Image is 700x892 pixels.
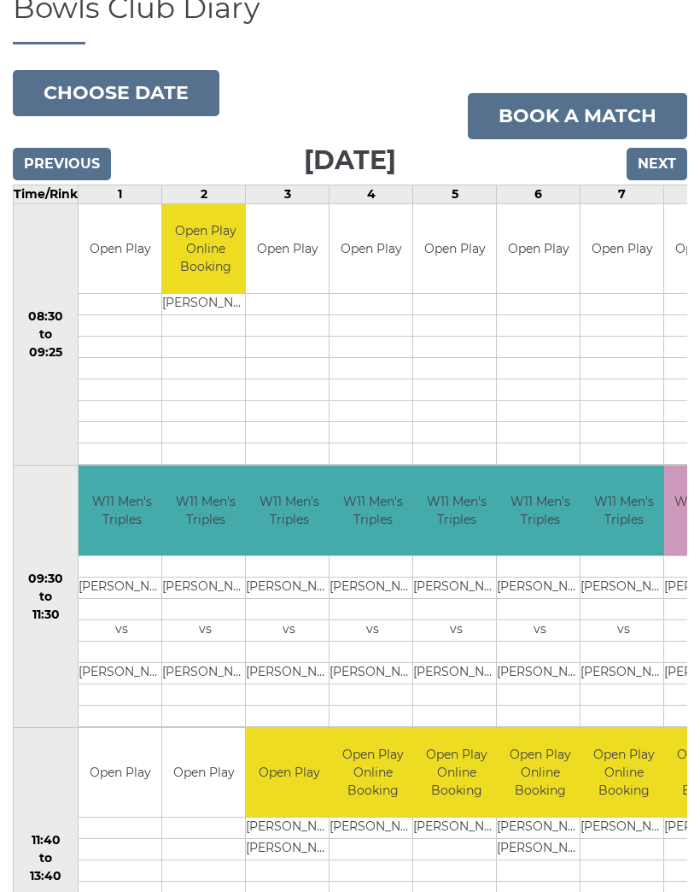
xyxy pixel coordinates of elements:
td: [PERSON_NAME] [497,818,583,839]
td: W11 Men's Triples [413,466,499,555]
td: W11 Men's Triples [330,466,416,555]
td: Open Play Online Booking [162,204,248,294]
td: 5 [413,185,497,203]
td: Open Play [413,204,496,294]
td: [PERSON_NAME] [413,818,499,839]
button: Choose date [13,70,219,116]
td: [PERSON_NAME] [246,662,332,684]
td: [PERSON_NAME] [79,577,165,598]
td: Open Play Online Booking [580,728,667,818]
td: vs [246,619,332,641]
td: vs [497,619,583,641]
td: Open Play [497,204,580,294]
td: [PERSON_NAME] [497,839,583,860]
td: [PERSON_NAME] [79,662,165,684]
td: 4 [330,185,413,203]
td: Time/Rink [14,185,79,203]
td: 3 [246,185,330,203]
td: [PERSON_NAME] [413,662,499,684]
td: Open Play [246,204,329,294]
td: Open Play [330,204,412,294]
a: Book a match [468,93,687,139]
td: [PERSON_NAME] [246,818,332,839]
td: W11 Men's Triples [246,466,332,555]
td: Open Play [246,728,332,818]
td: W11 Men's Triples [497,466,583,555]
td: [PERSON_NAME] [162,577,248,598]
td: Open Play [580,204,663,294]
td: Open Play [162,728,245,818]
td: 2 [162,185,246,203]
td: [PERSON_NAME] [330,662,416,684]
td: Open Play Online Booking [497,728,583,818]
td: [PERSON_NAME] [162,662,248,684]
td: [PERSON_NAME] [246,577,332,598]
td: [PERSON_NAME] [580,662,667,684]
td: [PERSON_NAME] [413,577,499,598]
td: [PERSON_NAME] [330,577,416,598]
td: [PERSON_NAME] [330,818,416,839]
td: vs [79,619,165,641]
td: 6 [497,185,580,203]
td: [PERSON_NAME] [497,662,583,684]
td: 1 [79,185,162,203]
td: [PERSON_NAME] [580,818,667,839]
td: Open Play Online Booking [330,728,416,818]
td: [PERSON_NAME] [497,577,583,598]
td: Open Play Online Booking [413,728,499,818]
td: vs [413,619,499,641]
td: [PERSON_NAME] [246,839,332,860]
input: Previous [13,148,111,180]
td: Open Play [79,728,161,818]
input: Next [627,148,687,180]
td: W11 Men's Triples [580,466,667,555]
td: 09:30 to 11:30 [14,466,79,728]
td: 08:30 to 09:25 [14,203,79,466]
td: vs [330,619,416,641]
td: [PERSON_NAME] [162,294,248,315]
td: vs [162,619,248,641]
td: Open Play [79,204,161,294]
td: [PERSON_NAME] [580,577,667,598]
td: W11 Men's Triples [79,466,165,555]
td: W11 Men's Triples [162,466,248,555]
td: vs [580,619,667,641]
td: 7 [580,185,664,203]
